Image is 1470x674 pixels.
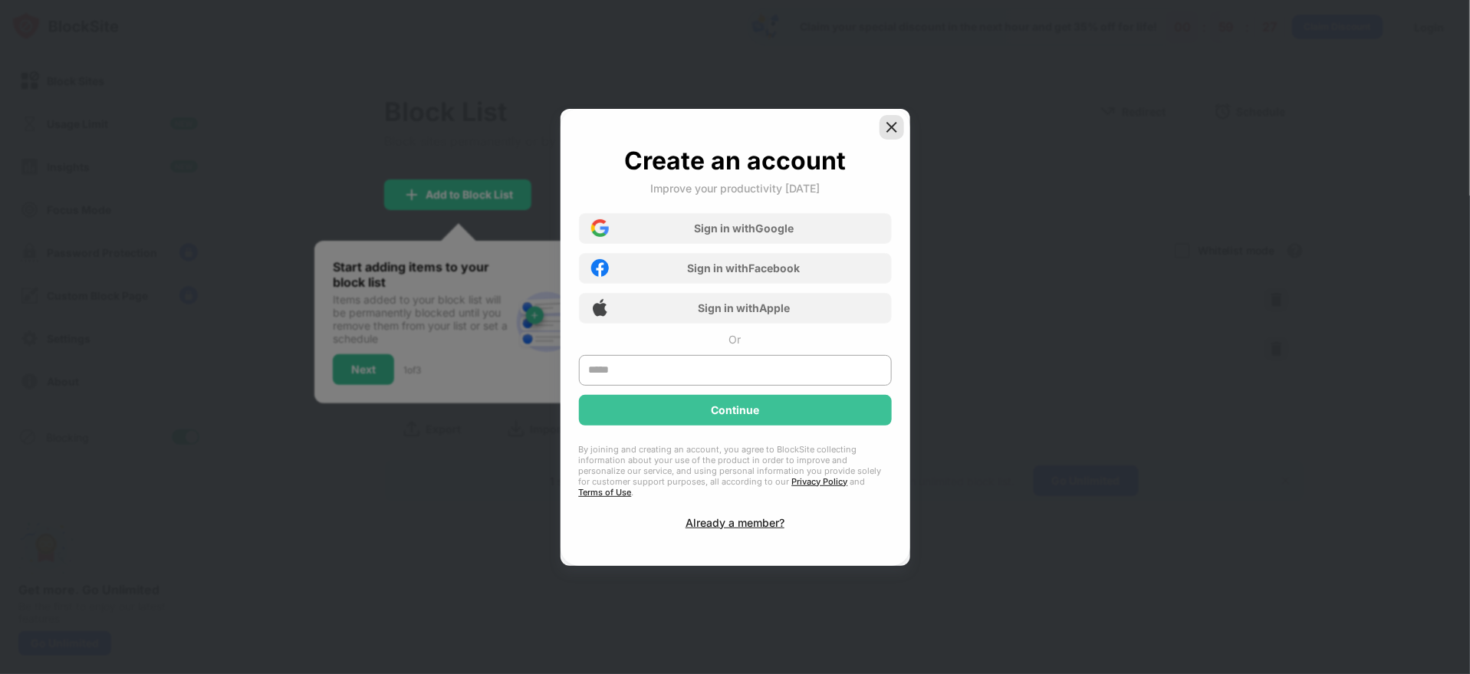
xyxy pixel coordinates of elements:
a: Privacy Policy [792,476,848,487]
img: google-icon.png [591,219,609,237]
div: Sign in with Google [694,222,794,235]
div: Sign in with Facebook [688,261,801,275]
div: Create an account [624,146,846,176]
div: By joining and creating an account, you agree to BlockSite collecting information about your use ... [579,444,892,498]
div: Already a member? [686,516,784,529]
div: Improve your productivity [DATE] [650,182,820,195]
div: Continue [711,404,759,416]
a: Terms of Use [579,487,632,498]
div: Sign in with Apple [698,301,790,314]
img: apple-icon.png [591,299,609,317]
div: Or [729,333,742,346]
img: facebook-icon.png [591,259,609,277]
